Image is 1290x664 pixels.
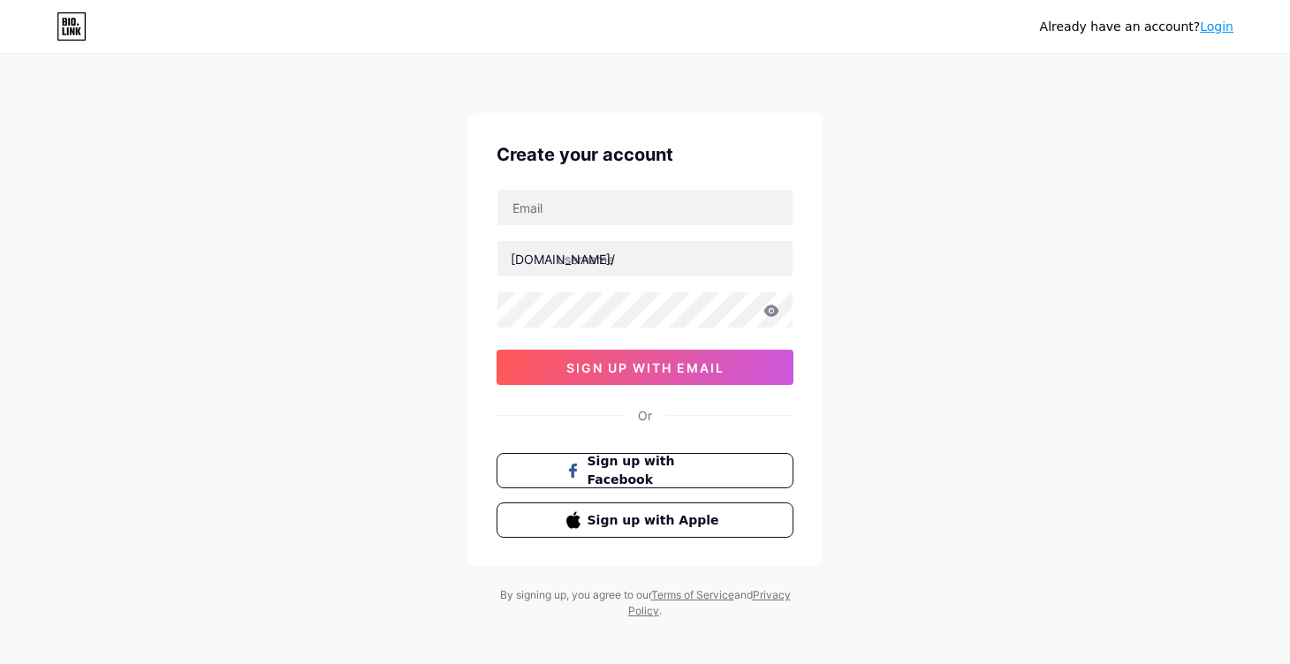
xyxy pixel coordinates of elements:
[588,511,725,530] span: Sign up with Apple
[566,360,725,375] span: sign up with email
[638,406,652,425] div: Or
[497,350,793,385] button: sign up with email
[1040,18,1233,36] div: Already have an account?
[497,190,793,225] input: Email
[651,588,734,601] a: Terms of Service
[497,141,793,168] div: Create your account
[1200,19,1233,34] a: Login
[588,452,725,489] span: Sign up with Facebook
[497,241,793,276] input: username
[495,587,795,619] div: By signing up, you agree to our and .
[497,502,793,538] button: Sign up with Apple
[497,453,793,488] button: Sign up with Facebook
[511,250,615,268] div: [DOMAIN_NAME]/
